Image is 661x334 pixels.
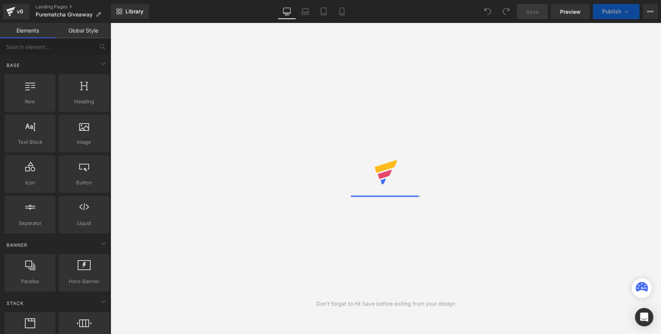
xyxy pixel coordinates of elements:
span: Stack [6,300,24,307]
a: Tablet [314,4,333,19]
a: Preview [551,4,590,19]
span: Save [526,8,539,16]
span: Hero Banner [61,277,107,285]
div: Open Intercom Messenger [635,308,653,326]
span: Text Block [7,138,53,146]
span: Icon [7,179,53,187]
span: Publish [602,8,621,15]
a: v6 [3,4,29,19]
span: Preview [560,8,581,16]
span: Purematcha Giveaway [36,11,93,18]
span: Banner [6,241,28,249]
a: Desktop [278,4,296,19]
span: Parallax [7,277,53,285]
span: Library [125,8,143,15]
div: v6 [15,7,25,16]
span: Liquid [61,219,107,227]
a: Global Style [55,23,111,38]
span: Button [61,179,107,187]
button: Publish [593,4,640,19]
a: Laptop [296,4,314,19]
a: Mobile [333,4,351,19]
span: Separator [7,219,53,227]
span: Row [7,98,53,106]
span: Base [6,62,21,69]
span: Heading [61,98,107,106]
button: More [643,4,658,19]
a: Landing Pages [36,4,111,10]
div: Don't forget to hit Save before exiting from your design [316,300,455,308]
span: Image [61,138,107,146]
button: Undo [480,4,495,19]
button: Redo [498,4,514,19]
a: New Library [111,4,149,19]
